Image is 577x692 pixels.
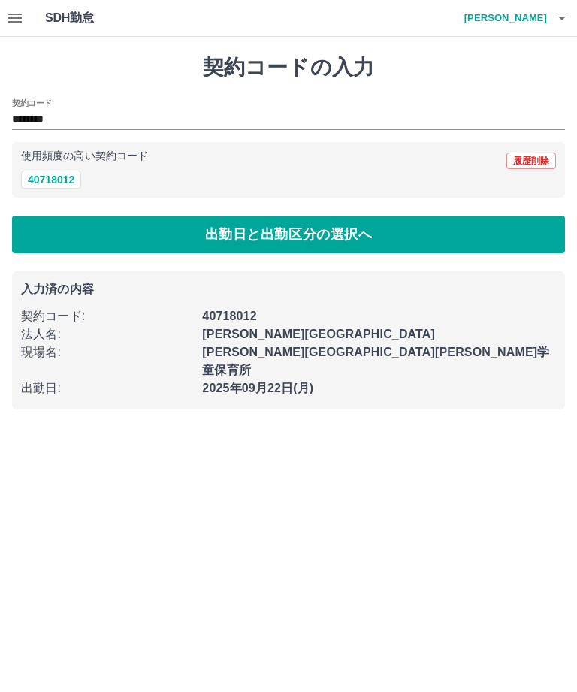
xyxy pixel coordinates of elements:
[12,55,565,80] h1: 契約コードの入力
[21,307,193,325] p: 契約コード :
[21,325,193,343] p: 法人名 :
[21,171,81,189] button: 40718012
[202,310,256,322] b: 40718012
[202,382,313,394] b: 2025年09月22日(月)
[21,151,148,162] p: 使用頻度の高い契約コード
[21,283,556,295] p: 入力済の内容
[202,328,435,340] b: [PERSON_NAME][GEOGRAPHIC_DATA]
[21,379,193,397] p: 出勤日 :
[506,153,556,169] button: 履歴削除
[12,216,565,253] button: 出勤日と出勤区分の選択へ
[202,346,549,376] b: [PERSON_NAME][GEOGRAPHIC_DATA][PERSON_NAME]学童保育所
[21,343,193,361] p: 現場名 :
[12,97,52,109] h2: 契約コード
